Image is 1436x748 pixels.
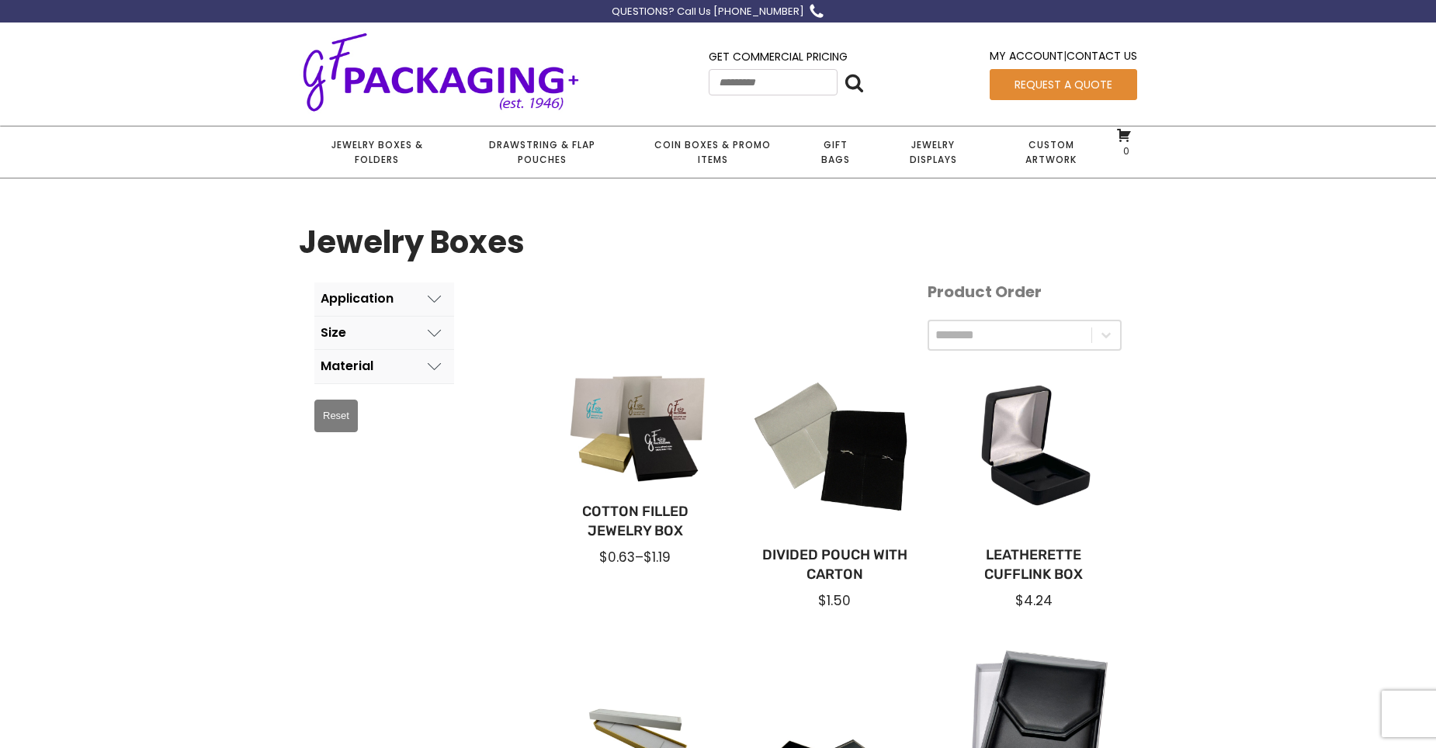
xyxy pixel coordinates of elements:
[612,4,804,20] div: QUESTIONS? Call Us [PHONE_NUMBER]
[990,69,1137,100] a: Request a Quote
[321,359,373,373] div: Material
[643,548,671,566] span: $1.19
[314,317,454,350] button: Size
[760,591,910,610] div: $1.50
[709,49,848,64] a: Get Commercial Pricing
[1067,48,1137,64] a: Contact Us
[560,502,710,541] a: Cotton Filled Jewelry Box
[760,545,910,584] a: Divided Pouch with Carton
[796,126,876,178] a: Gift Bags
[1116,127,1132,157] a: 0
[959,591,1108,610] div: $4.24
[314,282,454,316] button: Application
[560,548,710,566] div: –
[321,326,346,340] div: Size
[299,126,455,178] a: Jewelry Boxes & Folders
[299,29,583,114] img: GF Packaging + - Established 1946
[959,545,1108,584] a: Leatherette Cufflink Box
[876,126,990,178] a: Jewelry Displays
[630,126,796,178] a: Coin Boxes & Promo Items
[1119,144,1129,158] span: 0
[990,126,1111,178] a: Custom Artwork
[314,350,454,383] button: Material
[321,292,394,306] div: Application
[990,48,1063,64] a: My Account
[599,548,635,566] span: $0.63
[299,217,525,267] h1: Jewelry Boxes
[455,126,629,178] a: Drawstring & Flap Pouches
[990,47,1137,68] div: |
